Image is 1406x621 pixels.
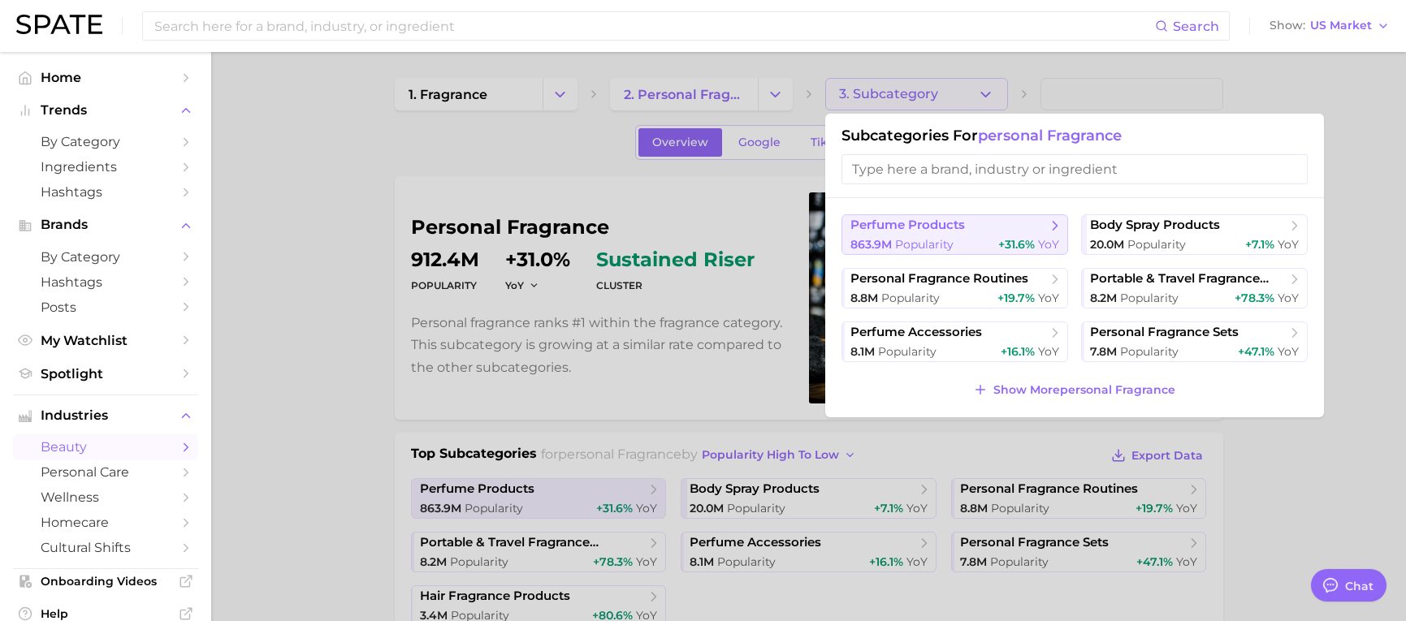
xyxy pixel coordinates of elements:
span: beauty [41,439,171,455]
span: 863.9m [850,237,892,252]
span: personal fragrance routines [850,271,1028,287]
span: Popularity [881,291,940,305]
span: +78.3% [1235,291,1274,305]
span: 8.1m [850,344,875,359]
span: Posts [41,300,171,315]
span: YoY [1038,237,1059,252]
a: Onboarding Videos [13,569,198,593]
span: Ingredients [41,159,171,175]
button: personal fragrance sets7.8m Popularity+47.1% YoY [1081,321,1308,362]
span: YoY [1038,344,1059,359]
span: body spray products [1090,218,1220,233]
button: ShowUS Market [1265,15,1394,37]
a: Hashtags [13,179,198,205]
span: YoY [1278,291,1299,305]
input: Type here a brand, industry or ingredient [841,154,1308,184]
span: homecare [41,515,171,530]
span: Search [1173,19,1219,34]
span: personal care [41,464,171,480]
span: +47.1% [1238,344,1274,359]
a: Ingredients [13,154,198,179]
span: 8.2m [1090,291,1117,305]
span: Popularity [1120,344,1179,359]
span: 8.8m [850,291,878,305]
span: perfume products [850,218,965,233]
span: YoY [1278,237,1299,252]
span: cultural shifts [41,540,171,555]
span: personal fragrance sets [1090,325,1239,340]
span: 7.8m [1090,344,1117,359]
span: by Category [41,134,171,149]
a: homecare [13,510,198,535]
h1: Subcategories for [841,127,1308,144]
a: Posts [13,295,198,320]
span: US Market [1310,21,1372,30]
span: YoY [1278,344,1299,359]
button: portable & travel fragrance products8.2m Popularity+78.3% YoY [1081,268,1308,308]
input: Search here for a brand, industry, or ingredient [153,12,1155,40]
span: Onboarding Videos [41,574,171,589]
a: Spotlight [13,361,198,386]
a: beauty [13,434,198,459]
span: personal fragrance [978,127,1122,144]
button: Trends [13,98,198,123]
a: cultural shifts [13,535,198,560]
span: Home [41,70,171,85]
span: YoY [1038,291,1059,305]
a: by Category [13,129,198,154]
img: SPATE [16,15,102,34]
span: Show More personal fragrance [993,383,1175,397]
span: Help [41,606,171,621]
span: 20.0m [1090,237,1124,252]
button: Brands [13,213,198,237]
a: by Category [13,244,198,270]
a: personal care [13,459,198,485]
span: Show [1270,21,1305,30]
span: Trends [41,103,171,118]
span: Industries [41,408,171,423]
span: Spotlight [41,366,171,382]
span: portable & travel fragrance products [1090,271,1287,287]
span: +16.1% [1001,344,1035,359]
a: Home [13,65,198,90]
a: Hashtags [13,270,198,295]
span: +31.6% [998,237,1035,252]
span: Popularity [1120,291,1179,305]
span: Hashtags [41,184,171,200]
span: My Watchlist [41,333,171,348]
a: wellness [13,485,198,510]
span: by Category [41,249,171,265]
span: Popularity [895,237,954,252]
button: Industries [13,403,198,428]
button: perfume products863.9m Popularity+31.6% YoY [841,214,1068,255]
span: perfume accessories [850,325,982,340]
button: Show Morepersonal fragrance [969,378,1179,401]
span: Hashtags [41,274,171,290]
span: +7.1% [1245,237,1274,252]
span: wellness [41,489,171,505]
button: body spray products20.0m Popularity+7.1% YoY [1081,214,1308,255]
button: personal fragrance routines8.8m Popularity+19.7% YoY [841,268,1068,308]
button: perfume accessories8.1m Popularity+16.1% YoY [841,321,1068,362]
span: Popularity [878,344,937,359]
a: My Watchlist [13,328,198,353]
span: +19.7% [997,291,1035,305]
span: Brands [41,218,171,232]
span: Popularity [1127,237,1186,252]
